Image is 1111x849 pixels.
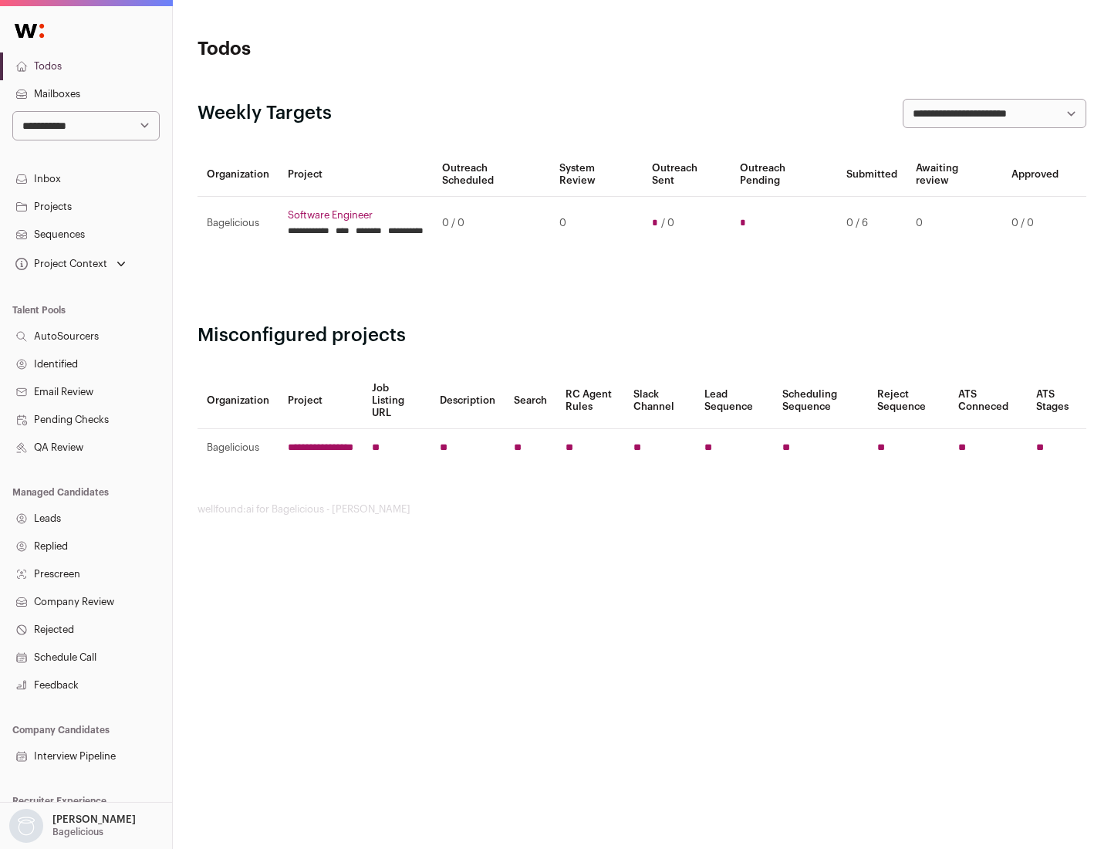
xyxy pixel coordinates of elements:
[198,197,279,250] td: Bagelicious
[907,153,1002,197] th: Awaiting review
[12,253,129,275] button: Open dropdown
[12,258,107,270] div: Project Context
[198,101,332,126] h2: Weekly Targets
[6,809,139,843] button: Open dropdown
[6,15,52,46] img: Wellfound
[1002,153,1068,197] th: Approved
[431,373,505,429] th: Description
[433,197,550,250] td: 0 / 0
[550,197,642,250] td: 0
[949,373,1026,429] th: ATS Conneced
[661,217,674,229] span: / 0
[198,153,279,197] th: Organization
[288,209,424,222] a: Software Engineer
[505,373,556,429] th: Search
[198,37,494,62] h1: Todos
[624,373,695,429] th: Slack Channel
[643,153,731,197] th: Outreach Sent
[52,813,136,826] p: [PERSON_NAME]
[433,153,550,197] th: Outreach Scheduled
[837,197,907,250] td: 0 / 6
[198,503,1086,516] footer: wellfound:ai for Bagelicious - [PERSON_NAME]
[9,809,43,843] img: nopic.png
[731,153,836,197] th: Outreach Pending
[198,323,1086,348] h2: Misconfigured projects
[695,373,773,429] th: Lead Sequence
[279,153,433,197] th: Project
[1002,197,1068,250] td: 0 / 0
[198,429,279,467] td: Bagelicious
[198,373,279,429] th: Organization
[52,826,103,838] p: Bagelicious
[837,153,907,197] th: Submitted
[773,373,868,429] th: Scheduling Sequence
[279,373,363,429] th: Project
[363,373,431,429] th: Job Listing URL
[550,153,642,197] th: System Review
[868,373,950,429] th: Reject Sequence
[1027,373,1086,429] th: ATS Stages
[556,373,623,429] th: RC Agent Rules
[907,197,1002,250] td: 0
